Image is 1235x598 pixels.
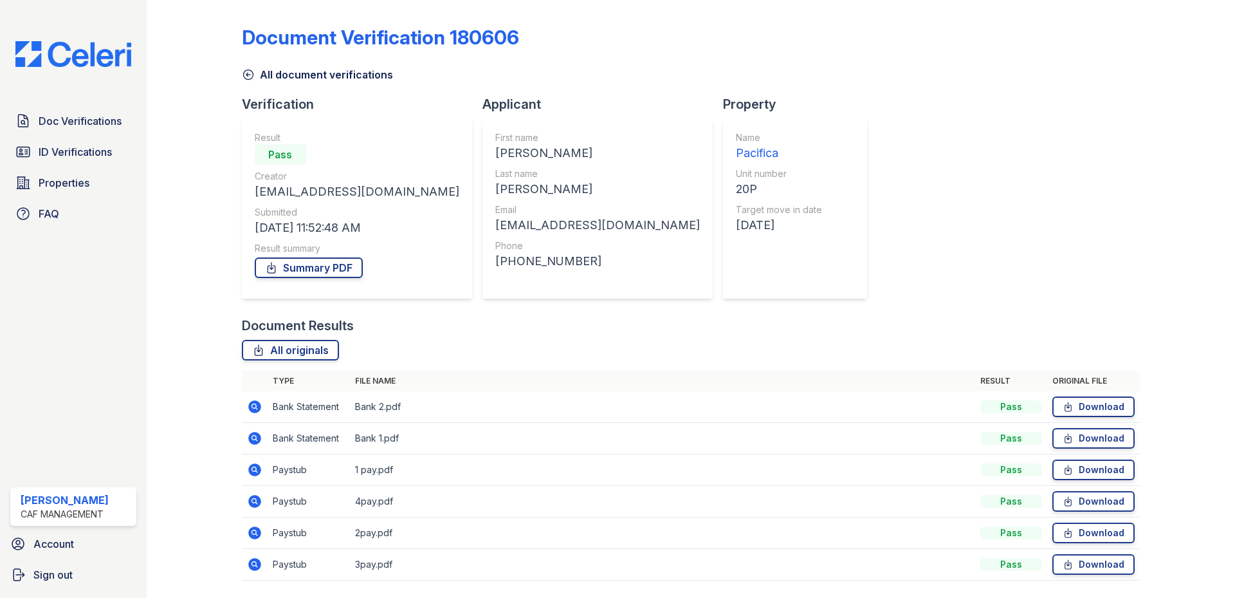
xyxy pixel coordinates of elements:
th: Original file [1047,371,1140,391]
div: [PHONE_NUMBER] [495,252,700,270]
span: Properties [39,175,89,191]
span: FAQ [39,206,59,221]
a: Doc Verifications [10,108,136,134]
td: Bank Statement [268,391,350,423]
td: Paystub [268,549,350,581]
div: Applicant [482,95,723,113]
a: Download [1052,460,1135,480]
td: Bank 2.pdf [350,391,975,423]
div: [PERSON_NAME] [495,144,700,162]
div: Pass [980,463,1042,476]
div: Result summary [255,242,459,255]
a: ID Verifications [10,139,136,165]
div: [DATE] 11:52:48 AM [255,219,459,237]
div: First name [495,131,700,144]
div: Document Verification 180606 [242,26,519,49]
td: 2pay.pdf [350,518,975,549]
div: Creator [255,170,459,183]
div: Submitted [255,206,459,219]
div: Pass [980,400,1042,413]
div: Last name [495,167,700,180]
div: [PERSON_NAME] [495,180,700,198]
th: Type [268,371,350,391]
a: Download [1052,491,1135,512]
td: Bank 1.pdf [350,423,975,454]
div: Property [723,95,877,113]
div: Name [736,131,822,144]
div: Result [255,131,459,144]
div: Verification [242,95,482,113]
div: [EMAIL_ADDRESS][DOMAIN_NAME] [255,183,459,201]
a: All document verifications [242,67,393,82]
a: Summary PDF [255,257,363,278]
div: Pass [980,527,1042,539]
th: Result [975,371,1047,391]
div: [PERSON_NAME] [21,492,109,508]
td: 4pay.pdf [350,486,975,518]
div: [DATE] [736,216,822,234]
a: Download [1052,428,1135,449]
a: Download [1052,397,1135,417]
a: Download [1052,523,1135,543]
span: Doc Verifications [39,113,122,129]
div: CAF Management [21,508,109,521]
td: Paystub [268,486,350,518]
td: Paystub [268,454,350,486]
a: Name Pacifica [736,131,822,162]
span: ID Verifications [39,144,112,160]
a: Account [5,531,142,557]
div: Pass [980,495,1042,508]
div: Pass [980,558,1042,571]
a: FAQ [10,201,136,227]
td: 1 pay.pdf [350,454,975,486]
div: Unit number [736,167,822,180]
a: Properties [10,170,136,196]
th: File name [350,371,975,391]
a: Download [1052,554,1135,575]
img: CE_Logo_Blue-a8612792a0a2168367f1c8372b55b34899dd931a85d93a1a3d3e32e68fde9ad4.png [5,41,142,67]
td: Paystub [268,518,350,549]
span: Account [33,536,74,552]
td: Bank Statement [268,423,350,454]
a: All originals [242,340,339,360]
div: Pass [980,432,1042,445]
div: 20P [736,180,822,198]
a: Sign out [5,562,142,588]
td: 3pay.pdf [350,549,975,581]
span: Sign out [33,567,73,583]
div: Document Results [242,317,354,335]
div: Phone [495,239,700,252]
div: Pacifica [736,144,822,162]
div: [EMAIL_ADDRESS][DOMAIN_NAME] [495,216,700,234]
div: Email [495,203,700,216]
div: Pass [255,144,306,165]
div: Target move in date [736,203,822,216]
